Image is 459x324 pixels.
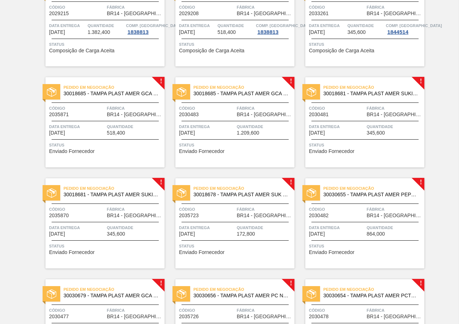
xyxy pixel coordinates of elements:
[309,213,329,218] span: 2030482
[237,231,255,237] span: 172,800
[126,29,150,35] div: 1838813
[47,188,56,198] img: status
[309,41,423,48] span: Status
[347,22,384,29] span: Quantidade
[179,41,293,48] span: Status
[367,130,385,136] span: 345,600
[367,314,423,319] span: BR14 - Curitibana
[64,185,165,192] span: Pedido em Negociação
[237,4,293,11] span: Fábrica
[179,314,199,319] span: 2035726
[309,314,329,319] span: 2030478
[294,178,424,268] a: !statusPedido em Negociação30030655 - TAMPA PLAST AMER PEPSI ZERO NIV24Código2030482FábricaBR14 -...
[237,105,293,112] span: Fábrica
[193,84,294,91] span: Pedido em Negociação
[107,4,163,11] span: Fábrica
[179,112,199,117] span: 2030483
[64,286,165,293] span: Pedido em Negociação
[347,30,366,35] span: 345,600
[309,149,354,154] span: Enviado Fornecedor
[237,314,293,319] span: BR14 - Curitibana
[193,286,294,293] span: Pedido em Negociação
[193,293,289,298] span: 30030656 - TAMPA PLAST AMER PC NIV24
[237,123,293,130] span: Quantidade
[323,84,424,91] span: Pedido em Negociação
[179,4,235,11] span: Código
[179,130,195,136] span: 24/10/2025
[309,48,374,53] span: Composição de Carga Aceita
[107,11,163,16] span: BR14 - Curitibana
[49,30,65,35] span: 02/10/2025
[237,206,293,213] span: Fábrica
[323,91,419,96] span: 30018681 - TAMPA PLAST AMER SUKITA S/LINER
[49,149,95,154] span: Enviado Fornecedor
[177,87,186,97] img: status
[386,22,423,35] a: Comp. [GEOGRAPHIC_DATA]1844514
[107,307,163,314] span: Fábrica
[218,30,236,35] span: 518,400
[193,192,289,197] span: 30018678 - TAMPA PLAST AMER SUK TUBAINA S/LINER
[367,231,385,237] span: 864,000
[88,30,110,35] span: 1.382,400
[367,105,423,112] span: Fábrica
[49,41,163,48] span: Status
[309,250,354,255] span: Enviado Fornecedor
[193,91,289,96] span: 30018685 - TAMPA PLAST AMER GCA S/LINER
[309,112,329,117] span: 2030481
[309,141,423,149] span: Status
[309,206,365,213] span: Código
[237,307,293,314] span: Fábrica
[179,149,224,154] span: Enviado Fornecedor
[64,91,159,96] span: 30018685 - TAMPA PLAST AMER GCA S/LINER
[49,105,105,112] span: Código
[307,188,316,198] img: status
[49,307,105,314] span: Código
[218,22,254,29] span: Quantidade
[35,178,165,268] a: !statusPedido em Negociação30018681 - TAMPA PLAST AMER SUKITA S/LINERCódigo2035870FábricaBR14 - [...
[49,48,114,53] span: Composição de Carga Aceita
[49,206,105,213] span: Código
[323,192,419,197] span: 30030655 - TAMPA PLAST AMER PEPSI ZERO NIV24
[309,130,325,136] span: 24/10/2025
[237,112,293,117] span: BR14 - Curitibana
[47,289,56,299] img: status
[165,178,294,268] a: !statusPedido em Negociação30018678 - TAMPA PLAST AMER SUK TUBAINA S/LINERCódigo2035723FábricaBR1...
[179,22,216,29] span: Data entrega
[126,22,163,35] a: Comp. [GEOGRAPHIC_DATA]1838813
[309,105,365,112] span: Código
[49,112,69,117] span: 2035871
[237,130,259,136] span: 1.209,600
[49,213,69,218] span: 2035870
[35,77,165,167] a: !statusPedido em Negociação30018685 - TAMPA PLAST AMER GCA S/LINERCódigo2035871FábricaBR14 - [GEO...
[49,242,163,250] span: Status
[47,87,56,97] img: status
[179,30,195,35] span: 02/10/2025
[49,11,69,16] span: 2029215
[107,213,163,218] span: BR14 - Curitibana
[49,231,65,237] span: 24/10/2025
[49,123,105,130] span: Data entrega
[107,224,163,231] span: Quantidade
[179,206,235,213] span: Código
[49,4,105,11] span: Código
[367,206,423,213] span: Fábrica
[309,242,423,250] span: Status
[179,231,195,237] span: 24/10/2025
[177,188,186,198] img: status
[309,30,325,35] span: 02/10/2025
[107,231,125,237] span: 345,600
[64,84,165,91] span: Pedido em Negociação
[367,4,423,11] span: Fábrica
[107,123,163,130] span: Quantidade
[237,213,293,218] span: BR14 - Curitibana
[179,48,244,53] span: Composição de Carga Aceita
[49,141,163,149] span: Status
[307,289,316,299] img: status
[309,123,365,130] span: Data entrega
[323,293,419,298] span: 30030654 - TAMPA PLAST AMER PCTW NIV24
[165,77,294,167] a: !statusPedido em Negociação30018685 - TAMPA PLAST AMER GCA S/LINERCódigo2030483FábricaBR14 - [GEO...
[88,22,124,29] span: Quantidade
[309,22,346,29] span: Data entrega
[237,224,293,231] span: Quantidade
[294,77,424,167] a: !statusPedido em Negociação30018681 - TAMPA PLAST AMER SUKITA S/LINERCódigo2030481FábricaBR14 - [...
